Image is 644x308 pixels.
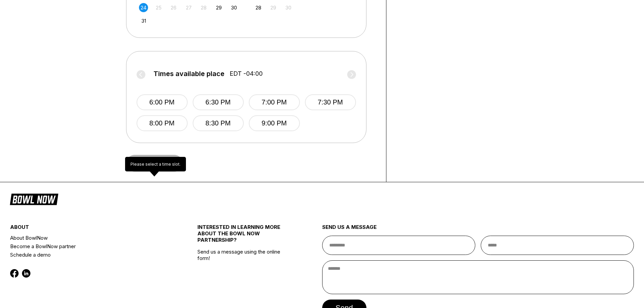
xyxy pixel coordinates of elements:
div: Not available Monday, August 25th, 2025 [154,3,163,12]
button: 8:00 PM [137,115,188,131]
div: INTERESTED IN LEARNING MORE ABOUT THE BOWL NOW PARTNERSHIP? [197,224,291,248]
div: Not available Tuesday, August 26th, 2025 [169,3,178,12]
div: Choose Sunday, September 28th, 2025 [254,3,263,12]
div: Choose Sunday, August 24th, 2025 [139,3,148,12]
a: About BowlNow [10,234,166,242]
button: 8:30 PM [193,115,244,131]
button: 7:30 PM [305,94,356,110]
div: about [10,224,166,234]
div: Not available Thursday, August 28th, 2025 [199,3,208,12]
div: Not available Wednesday, August 27th, 2025 [184,3,193,12]
button: 6:30 PM [193,94,244,110]
button: 6:00 PM [137,94,188,110]
span: Times available place [153,70,224,77]
div: send us a message [322,224,634,236]
div: Choose Friday, August 29th, 2025 [214,3,223,12]
div: Not available Monday, September 29th, 2025 [269,3,278,12]
button: 7:00 PM [249,94,300,110]
div: Please select a time slot. [125,157,186,171]
div: Choose Sunday, August 31st, 2025 [139,16,148,25]
div: Not available Tuesday, September 30th, 2025 [284,3,293,12]
span: EDT -04:00 [230,70,263,77]
div: Choose Saturday, August 30th, 2025 [229,3,238,12]
a: Become a BowlNow partner [10,242,166,251]
button: 9:00 PM [249,115,300,131]
a: Schedule a demo [10,251,166,259]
